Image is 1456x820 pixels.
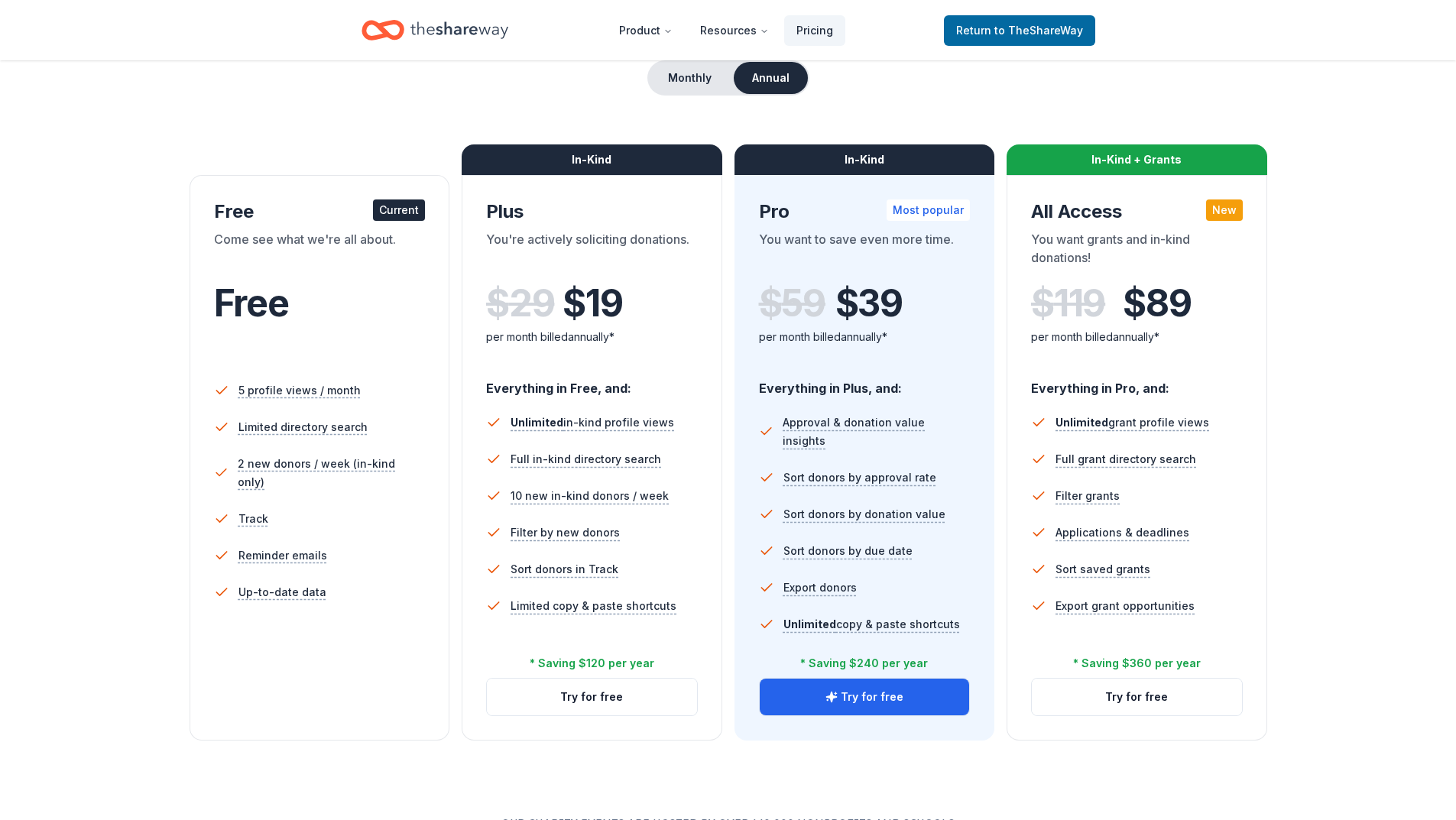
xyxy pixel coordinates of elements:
div: per month billed annually* [486,328,698,346]
div: Most popular [887,199,970,221]
a: Home [362,12,508,48]
div: Free [214,199,426,224]
div: * Saving $240 per year [800,654,928,673]
button: Try for free [760,679,970,715]
div: Plus [486,199,698,224]
span: copy & paste shortcuts [783,617,960,630]
span: 10 new in-kind donors / week [511,487,669,505]
span: grant profile views [1056,416,1209,429]
a: Pricing [784,15,845,46]
span: Return [956,21,1083,40]
div: In-Kind + Grants [1007,144,1267,175]
div: per month billed annually* [1031,328,1243,346]
button: Resources [688,15,781,46]
span: $ 39 [835,282,903,325]
div: Come see what we're all about. [214,230,426,273]
span: Track [238,510,268,528]
span: Full grant directory search [1056,450,1196,468]
span: Export grant opportunities [1056,597,1195,615]
span: Limited copy & paste shortcuts [511,597,676,615]
div: You want grants and in-kind donations! [1031,230,1243,273]
span: Full in-kind directory search [511,450,661,468]
span: Sort donors by donation value [783,505,945,523]
span: 5 profile views / month [238,381,361,400]
span: to TheShareWay [994,24,1083,37]
div: You want to save even more time. [759,230,971,273]
span: in-kind profile views [511,416,674,429]
button: Annual [734,62,808,94]
span: Applications & deadlines [1056,523,1189,542]
span: Up-to-date data [238,583,326,601]
div: You're actively soliciting donations. [486,230,698,273]
span: Limited directory search [238,418,368,436]
span: Sort donors by due date [783,542,913,560]
span: $ 19 [563,282,622,325]
span: Unlimited [511,416,563,429]
span: $ 89 [1123,282,1191,325]
div: All Access [1031,199,1243,224]
div: In-Kind [462,144,722,175]
div: In-Kind [734,144,995,175]
span: Free [214,280,289,326]
span: Filter grants [1056,487,1120,505]
span: Approval & donation value insights [783,413,970,450]
div: * Saving $360 per year [1073,654,1201,673]
span: Export donors [783,579,857,597]
div: Everything in Free, and: [486,366,698,398]
button: Monthly [649,62,731,94]
span: Filter by new donors [511,523,620,542]
div: * Saving $120 per year [530,654,654,673]
div: Everything in Pro, and: [1031,366,1243,398]
button: Try for free [487,679,697,715]
span: Unlimited [1056,416,1108,429]
div: Pro [759,199,971,224]
div: Current [373,199,425,221]
span: Unlimited [783,617,836,630]
span: 2 new donors / week (in-kind only) [238,455,425,491]
span: Sort donors in Track [511,560,618,579]
span: Reminder emails [238,546,327,565]
span: Sort donors by approval rate [783,468,936,487]
div: Everything in Plus, and: [759,366,971,398]
div: per month billed annually* [759,328,971,346]
button: Try for free [1032,679,1242,715]
div: New [1206,199,1243,221]
nav: Main [607,12,845,48]
span: Sort saved grants [1056,560,1150,579]
a: Returnto TheShareWay [944,15,1095,46]
button: Product [607,15,685,46]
